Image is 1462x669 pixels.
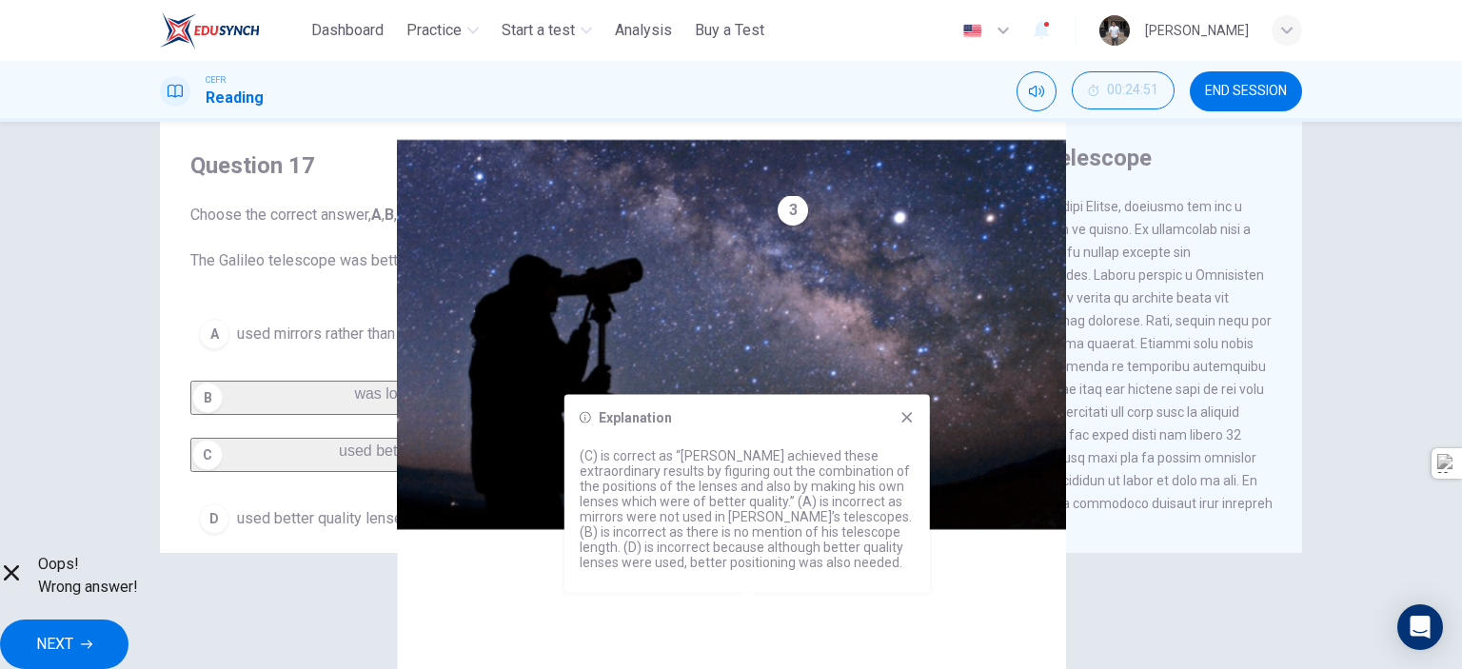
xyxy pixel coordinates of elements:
[580,448,915,570] p: (C) is correct as “[PERSON_NAME] achieved these extraordinary results by figuring out the combina...
[206,73,226,87] span: CEFR
[311,19,384,42] span: Dashboard
[1072,71,1175,111] div: Hide
[615,19,672,42] span: Analysis
[1397,604,1443,650] div: Open Intercom Messenger
[960,24,984,38] img: en
[206,87,264,109] h1: Reading
[1145,19,1249,42] div: [PERSON_NAME]
[160,11,260,49] img: ELTC logo
[1107,83,1158,98] span: 00:24:51
[1205,84,1287,99] span: END SESSION
[1099,15,1130,46] img: Profile picture
[406,19,462,42] span: Practice
[778,195,808,226] div: 3
[36,631,73,658] span: NEXT
[695,19,764,42] span: Buy a Test
[599,410,672,425] h6: Explanation
[502,19,575,42] span: Start a test
[1017,71,1057,111] div: Mute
